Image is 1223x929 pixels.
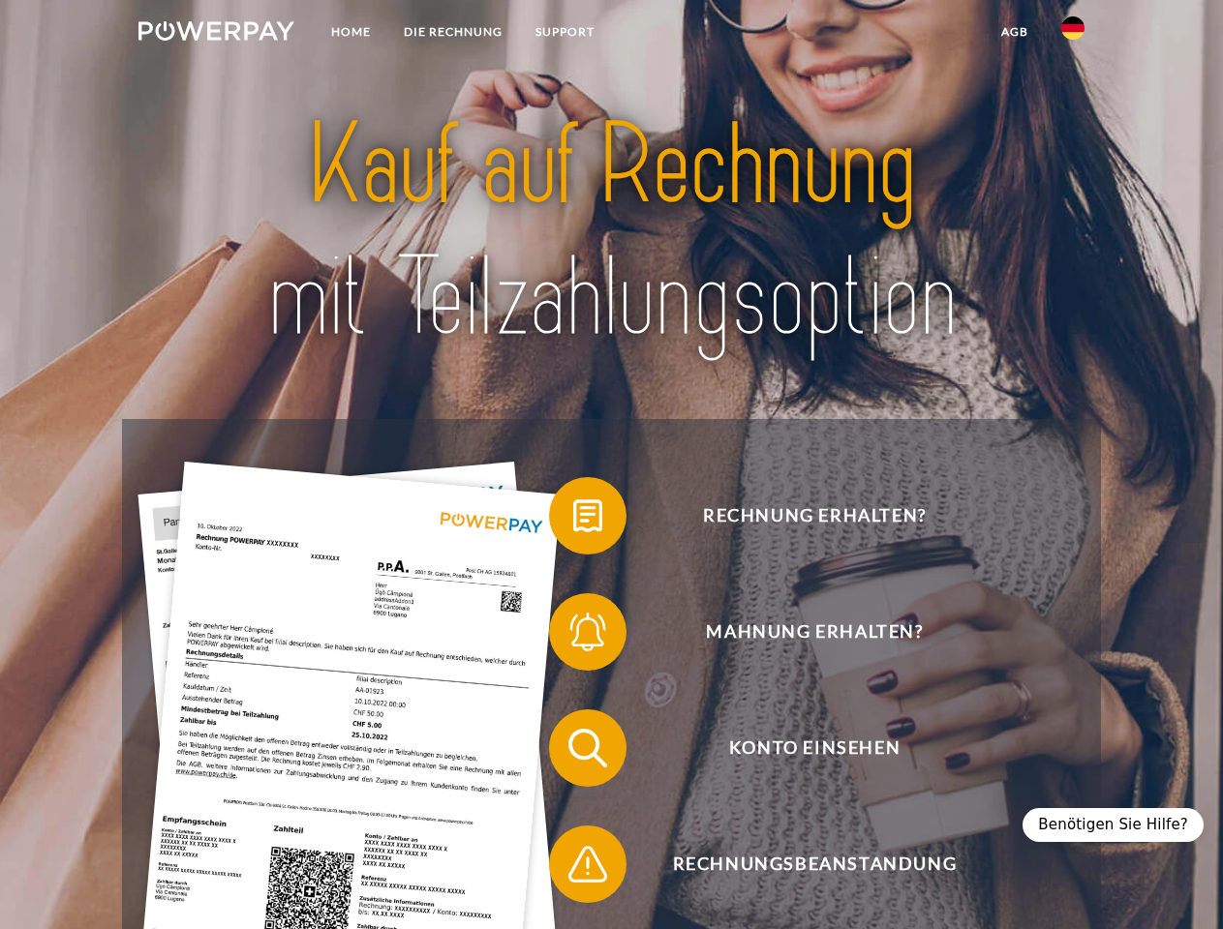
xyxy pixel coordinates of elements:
img: title-powerpay_de.svg [185,93,1038,371]
button: Rechnungsbeanstandung [549,825,1053,903]
span: Rechnungsbeanstandung [577,825,1052,903]
span: Konto einsehen [577,709,1052,787]
img: qb_bill.svg [564,492,612,540]
span: Mahnung erhalten? [577,593,1052,671]
img: de [1061,16,1085,40]
a: SUPPORT [519,15,611,49]
img: qb_warning.svg [564,840,612,888]
img: qb_bell.svg [564,608,612,656]
button: Mahnung erhalten? [549,593,1053,671]
img: logo-powerpay-white.svg [138,21,294,41]
span: Rechnung erhalten? [577,477,1052,554]
a: Home [315,15,387,49]
div: Benötigen Sie Hilfe? [1023,808,1204,842]
a: DIE RECHNUNG [387,15,519,49]
img: qb_search.svg [564,724,612,772]
button: Rechnung erhalten? [549,477,1053,554]
a: agb [985,15,1045,49]
button: Konto einsehen [549,709,1053,787]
